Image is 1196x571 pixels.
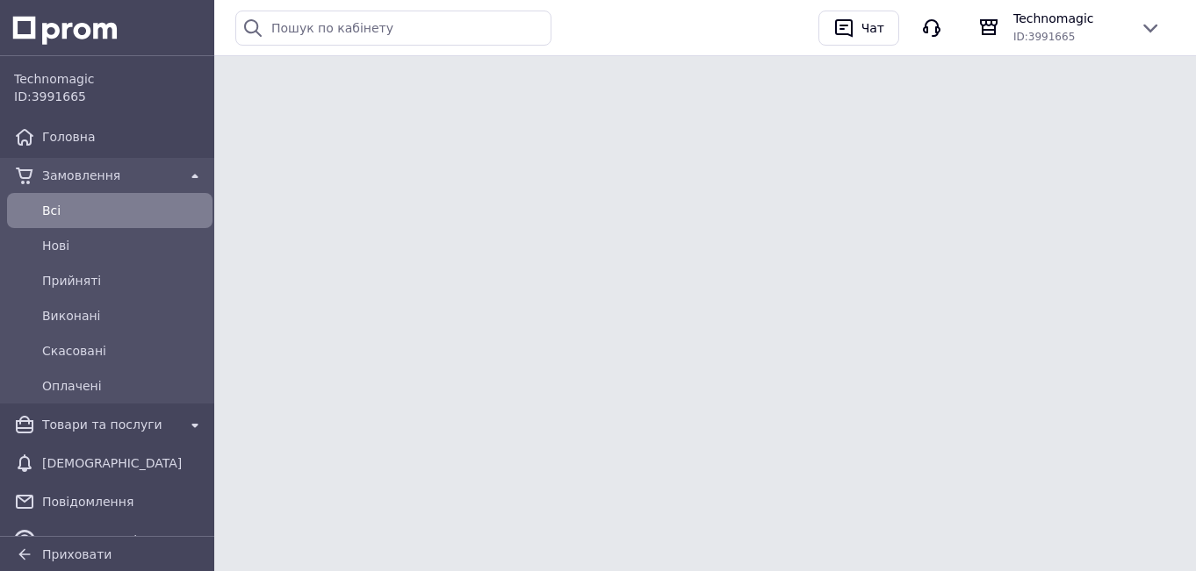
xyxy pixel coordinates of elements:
[42,202,205,219] span: Всi
[42,307,205,325] span: Виконані
[14,89,86,103] span: ID: 3991665
[42,237,205,254] span: Нові
[1013,31,1075,43] span: ID: 3991665
[42,342,205,360] span: Скасовані
[42,547,112,561] span: Приховати
[42,493,205,510] span: Повідомлення
[858,15,888,41] div: Чат
[42,454,205,472] span: [DEMOGRAPHIC_DATA]
[42,532,177,549] span: Каталог ProSale
[235,11,551,46] input: Пошук по кабінету
[14,70,205,88] span: Technomagic
[1013,10,1126,27] span: Technomagic
[42,416,177,433] span: Товари та послуги
[42,272,205,289] span: Прийняті
[818,11,899,46] button: Чат
[42,377,205,395] span: Оплачені
[42,167,177,184] span: Замовлення
[42,128,205,146] span: Головна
